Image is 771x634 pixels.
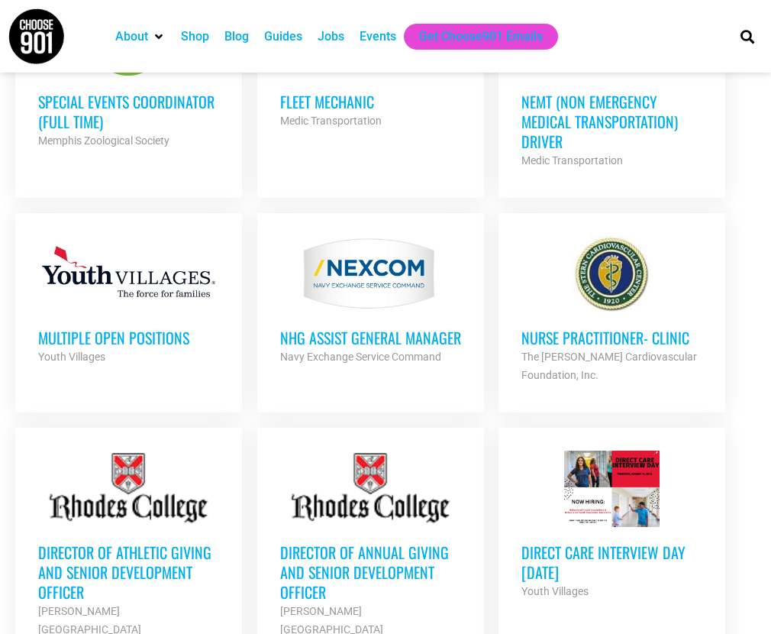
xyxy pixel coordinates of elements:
[280,328,461,348] h3: NHG ASSIST GENERAL MANAGER
[224,27,249,46] a: Blog
[318,27,344,46] a: Jobs
[360,27,396,46] a: Events
[15,213,242,389] a: Multiple Open Positions Youth Villages
[521,351,697,381] strong: The [PERSON_NAME] Cardiovascular Foundation, Inc.
[38,328,219,348] h3: Multiple Open Positions
[115,27,148,46] a: About
[38,351,105,363] strong: Youth Villages
[257,213,484,389] a: NHG ASSIST GENERAL MANAGER Navy Exchange Service Command
[521,154,623,167] strong: Medic Transportation
[264,27,302,46] a: Guides
[108,24,719,50] nav: Main nav
[498,213,725,407] a: Nurse Practitioner- Clinic The [PERSON_NAME] Cardiovascular Foundation, Inc.
[521,542,702,582] h3: Direct Care Interview Day [DATE]
[280,115,382,127] strong: Medic Transportation
[521,328,702,348] h3: Nurse Practitioner- Clinic
[419,27,543,46] a: Get Choose901 Emails
[521,92,702,151] h3: NEMT (Non Emergency Medical Transportation) Driver
[498,428,725,623] a: Direct Care Interview Day [DATE] Youth Villages
[280,351,441,363] strong: Navy Exchange Service Command
[280,542,461,602] h3: Director of Annual Giving and Senior Development Officer
[735,24,760,49] div: Search
[280,92,461,112] h3: Fleet Mechanic
[108,24,173,50] div: About
[38,92,219,131] h3: Special Events Coordinator (Full Time)
[181,27,209,46] a: Shop
[521,585,589,597] strong: Youth Villages
[38,134,169,147] strong: Memphis Zoological Society
[38,542,219,602] h3: Director of Athletic Giving and Senior Development Officer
